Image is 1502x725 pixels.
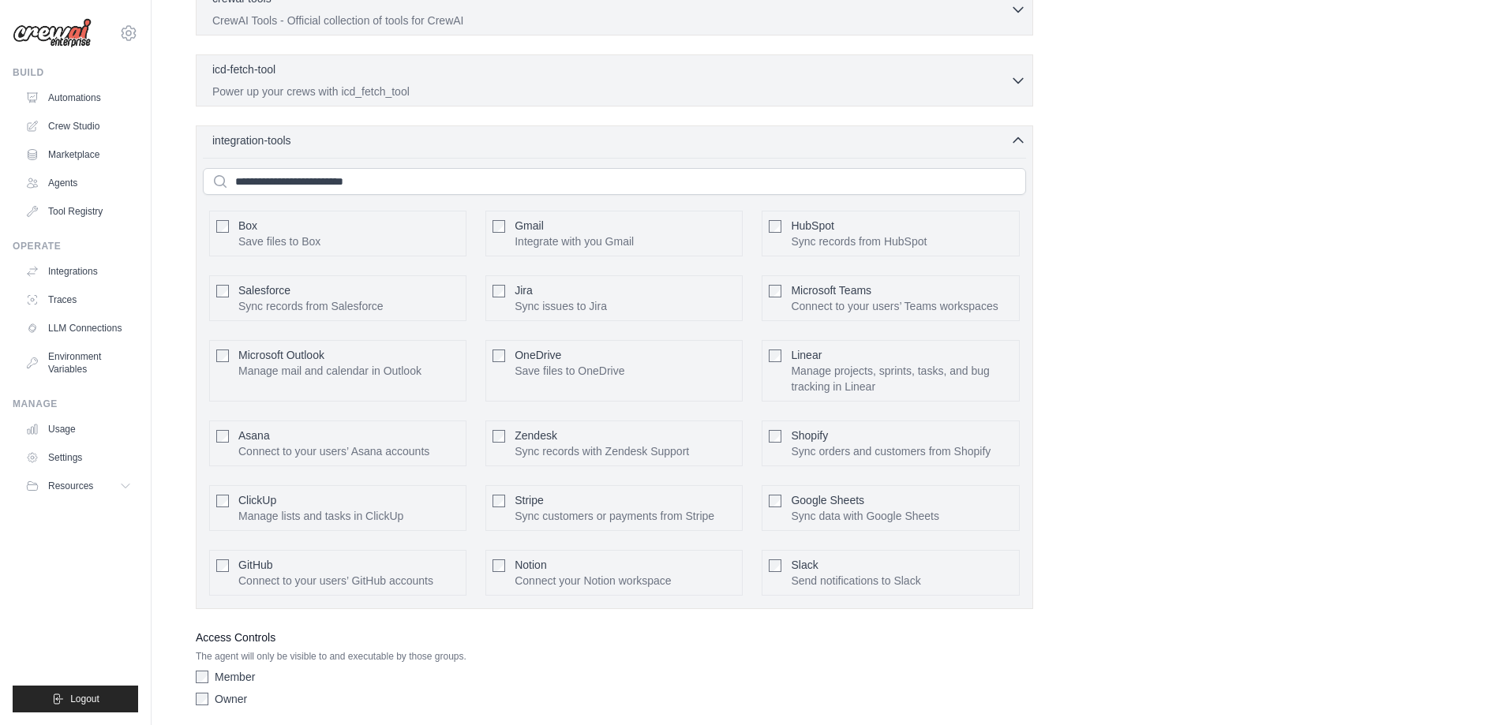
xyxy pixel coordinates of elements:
[515,349,561,361] span: OneDrive
[203,133,1026,148] button: integration-tools
[13,66,138,79] div: Build
[48,480,93,492] span: Resources
[515,573,671,589] p: Connect your Notion workspace
[238,284,290,297] span: Salesforce
[791,363,1012,394] p: Manage projects, sprints, tasks, and bug tracking in Linear
[238,443,429,459] p: Connect to your users’ Asana accounts
[515,429,557,442] span: Zendesk
[13,398,138,410] div: Manage
[238,234,320,249] p: Save files to Box
[791,298,998,314] p: Connect to your users’ Teams workspaces
[791,429,828,442] span: Shopify
[238,494,276,506] span: ClickUp
[19,445,138,470] a: Settings
[515,234,634,249] p: Integrate with you Gmail
[791,443,991,459] p: Sync orders and customers from Shopify
[13,686,138,712] button: Logout
[238,363,421,379] p: Manage mail and calendar in Outlook
[13,18,92,48] img: Logo
[212,13,1010,28] p: CrewAI Tools - Official collection of tools for CrewAI
[515,508,714,524] p: Sync customers or payments from Stripe
[13,240,138,252] div: Operate
[19,417,138,442] a: Usage
[238,349,324,361] span: Microsoft Outlook
[19,287,138,312] a: Traces
[19,199,138,224] a: Tool Registry
[515,219,544,232] span: Gmail
[515,298,607,314] p: Sync issues to Jira
[515,559,546,571] span: Notion
[515,443,689,459] p: Sync records with Zendesk Support
[19,114,138,139] a: Crew Studio
[238,573,433,589] p: Connect to your users’ GitHub accounts
[19,85,138,110] a: Automations
[791,284,871,297] span: Microsoft Teams
[70,693,99,705] span: Logout
[791,573,920,589] p: Send notifications to Slack
[19,259,138,284] a: Integrations
[19,142,138,167] a: Marketplace
[515,284,533,297] span: Jira
[515,494,544,506] span: Stripe
[791,234,927,249] p: Sync records from HubSpot
[791,508,939,524] p: Sync data with Google Sheets
[19,473,138,499] button: Resources
[791,219,833,232] span: HubSpot
[19,170,138,196] a: Agents
[238,219,257,232] span: Box
[19,344,138,382] a: Environment Variables
[196,628,1033,647] label: Access Controls
[238,298,384,314] p: Sync records from Salesforce
[791,494,864,506] span: Google Sheets
[791,559,818,571] span: Slack
[19,316,138,341] a: LLM Connections
[238,559,273,571] span: GitHub
[238,508,403,524] p: Manage lists and tasks in ClickUp
[212,62,275,77] p: icd-fetch-tool
[215,669,255,685] label: Member
[238,429,270,442] span: Asana
[196,650,1033,663] p: The agent will only be visible to and executable by those groups.
[212,84,1010,99] p: Power up your crews with icd_fetch_tool
[791,349,822,361] span: Linear
[515,363,624,379] p: Save files to OneDrive
[203,62,1026,99] button: icd-fetch-tool Power up your crews with icd_fetch_tool
[212,133,291,148] span: integration-tools
[215,691,247,707] label: Owner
